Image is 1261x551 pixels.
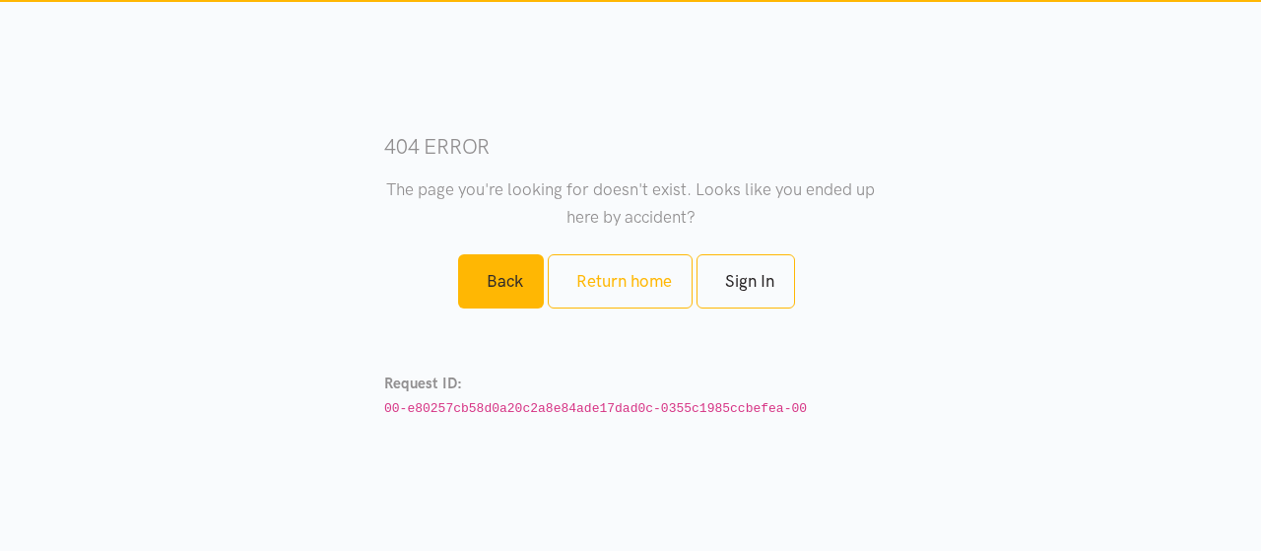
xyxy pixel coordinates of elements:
a: Back [458,254,544,309]
code: 00-e80257cb58d0a20c2a8e84ade17dad0c-0355c1985ccbefea-00 [384,401,807,416]
strong: Request ID: [384,375,462,392]
a: Return home [548,254,693,309]
h3: 404 error [384,132,877,161]
p: The page you're looking for doesn't exist. Looks like you ended up here by accident? [384,176,877,230]
a: Sign In [697,254,795,309]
